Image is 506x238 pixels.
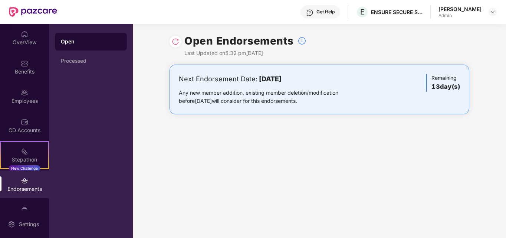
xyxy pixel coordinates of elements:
span: E [360,7,365,16]
div: Open [61,38,121,45]
div: [PERSON_NAME] [438,6,482,13]
img: svg+xml;base64,PHN2ZyBpZD0iRHJvcGRvd24tMzJ4MzIiIHhtbG5zPSJodHRwOi8vd3d3LnczLm9yZy8yMDAwL3N2ZyIgd2... [490,9,496,15]
img: svg+xml;base64,PHN2ZyBpZD0iRW5kb3JzZW1lbnRzIiB4bWxucz0iaHR0cDovL3d3dy53My5vcmcvMjAwMC9zdmciIHdpZH... [21,177,28,185]
h1: Open Endorsements [184,33,294,49]
img: svg+xml;base64,PHN2ZyBpZD0iSGVscC0zMngzMiIgeG1sbnM9Imh0dHA6Ly93d3cudzMub3JnLzIwMDAvc3ZnIiB3aWR0aD... [306,9,313,16]
img: svg+xml;base64,PHN2ZyBpZD0iU2V0dGluZy0yMHgyMCIgeG1sbnM9Imh0dHA6Ly93d3cudzMub3JnLzIwMDAvc3ZnIiB3aW... [8,221,15,228]
img: New Pazcare Logo [9,7,57,17]
div: Remaining [426,74,460,92]
h3: 13 day(s) [431,82,460,92]
div: Get Help [316,9,335,15]
img: svg+xml;base64,PHN2ZyBpZD0iTXlfT3JkZXJzIiBkYXRhLW5hbWU9Ik15IE9yZGVycyIgeG1sbnM9Imh0dHA6Ly93d3cudz... [21,206,28,214]
div: Stepathon [1,156,48,163]
img: svg+xml;base64,PHN2ZyBpZD0iSW5mb18tXzMyeDMyIiBkYXRhLW5hbWU9IkluZm8gLSAzMngzMiIgeG1sbnM9Imh0dHA6Ly... [298,36,306,45]
div: Any new member addition, existing member deletion/modification before [DATE] will consider for th... [179,89,362,105]
div: Next Endorsement Date: [179,74,362,84]
div: Admin [438,13,482,19]
img: svg+xml;base64,PHN2ZyBpZD0iSG9tZSIgeG1sbnM9Imh0dHA6Ly93d3cudzMub3JnLzIwMDAvc3ZnIiB3aWR0aD0iMjAiIG... [21,30,28,38]
img: svg+xml;base64,PHN2ZyBpZD0iUmVsb2FkLTMyeDMyIiB4bWxucz0iaHR0cDovL3d3dy53My5vcmcvMjAwMC9zdmciIHdpZH... [172,38,179,45]
img: svg+xml;base64,PHN2ZyB4bWxucz0iaHR0cDovL3d3dy53My5vcmcvMjAwMC9zdmciIHdpZHRoPSIyMSIgaGVpZ2h0PSIyMC... [21,148,28,155]
b: [DATE] [259,75,282,83]
div: Settings [17,221,41,228]
img: svg+xml;base64,PHN2ZyBpZD0iQ0RfQWNjb3VudHMiIGRhdGEtbmFtZT0iQ0QgQWNjb3VudHMiIHhtbG5zPSJodHRwOi8vd3... [21,118,28,126]
img: svg+xml;base64,PHN2ZyBpZD0iQmVuZWZpdHMiIHhtbG5zPSJodHRwOi8vd3d3LnczLm9yZy8yMDAwL3N2ZyIgd2lkdGg9Ij... [21,60,28,67]
img: svg+xml;base64,PHN2ZyBpZD0iRW1wbG95ZWVzIiB4bWxucz0iaHR0cDovL3d3dy53My5vcmcvMjAwMC9zdmciIHdpZHRoPS... [21,89,28,97]
div: New Challenge [9,165,40,171]
div: Processed [61,58,121,64]
div: Last Updated on 5:32 pm[DATE] [184,49,306,57]
div: ENSURE SECURE SERVICES PRIVATE LIMITED [371,9,423,16]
